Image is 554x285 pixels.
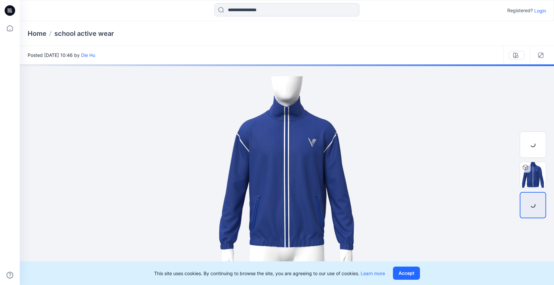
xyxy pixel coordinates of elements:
[122,76,452,273] img: eyJhbGciOiJIUzI1NiIsImtpZCI6IjAiLCJzbHQiOiJzZXMiLCJ0eXAiOiJKV1QifQ.eyJkYXRhIjp7InR5cGUiOiJzdG9yYW...
[393,267,420,280] button: Accept
[28,29,46,38] a: Home
[81,52,95,58] a: Die Hu
[54,29,114,38] p: school active wear
[507,7,533,14] p: Registered?
[361,271,385,276] a: Learn more
[520,162,546,188] img: school active wear 01
[154,270,385,277] p: This site uses cookies. By continuing to browse the site, you are agreeing to our use of cookies.
[534,7,546,14] p: Login
[28,52,95,59] span: Posted [DATE] 10:46 by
